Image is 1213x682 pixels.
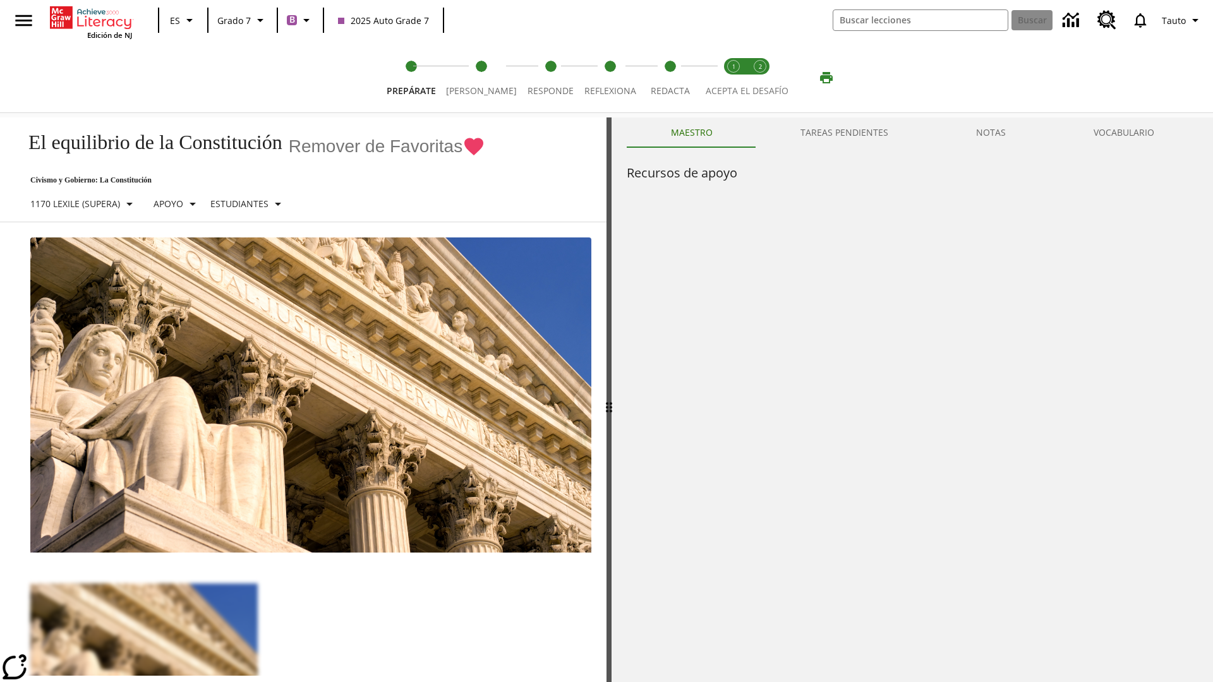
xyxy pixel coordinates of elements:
[338,14,429,27] span: 2025 Auto Grade 7
[377,43,446,112] button: Prepárate step 1 of 5
[606,117,612,682] div: Pulsa la tecla de intro o la barra espaciadora y luego presiona las flechas de derecha e izquierd...
[742,43,778,112] button: Acepta el desafío contesta step 2 of 2
[932,117,1049,148] button: NOTAS
[806,66,847,89] button: Imprimir
[30,197,120,210] p: 1170 Lexile (Supera)
[87,30,132,40] span: Edición de NJ
[528,85,574,97] span: Responde
[584,85,636,97] span: Reflexiona
[5,2,42,39] button: Abrir el menú lateral
[651,85,690,97] span: Redacta
[833,10,1008,30] input: Buscar campo
[436,43,527,112] button: Lee step 2 of 5
[1124,4,1157,37] a: Notificaciones
[148,193,205,215] button: Tipo de apoyo, Apoyo
[289,12,295,28] span: B
[15,176,485,185] p: Civismo y Gobierno: La Constitución
[205,193,291,215] button: Seleccionar estudiante
[715,43,752,112] button: Acepta el desafío lee step 1 of 2
[1157,9,1208,32] button: Perfil/Configuración
[756,117,932,148] button: TAREAS PENDIENTES
[212,9,273,32] button: Grado: Grado 7, Elige un grado
[163,9,203,32] button: Lenguaje: ES, Selecciona un idioma
[627,117,1198,148] div: Instructional Panel Tabs
[1090,3,1124,37] a: Centro de recursos, Se abrirá en una pestaña nueva.
[706,85,788,97] span: ACEPTA EL DESAFÍO
[1055,3,1090,38] a: Centro de información
[446,85,517,97] span: [PERSON_NAME]
[574,43,646,112] button: Reflexiona step 4 of 5
[1049,117,1198,148] button: VOCABULARIO
[387,85,436,97] span: Prepárate
[289,135,485,157] button: Remover de Favoritas - El equilibrio de la Constitución
[612,117,1213,682] div: activity
[25,193,142,215] button: Seleccione Lexile, 1170 Lexile (Supera)
[759,63,762,71] text: 2
[282,9,319,32] button: Boost El color de la clase es morado/púrpura. Cambiar el color de la clase.
[627,117,756,148] button: Maestro
[627,163,1198,183] h6: Recursos de apoyo
[289,136,462,157] span: Remover de Favoritas
[732,63,735,71] text: 1
[15,131,282,154] h1: El equilibrio de la Constitución
[1162,14,1186,27] span: Tauto
[217,14,251,27] span: Grado 7
[50,4,132,40] div: Portada
[170,14,180,27] span: ES
[517,43,584,112] button: Responde step 3 of 5
[30,237,591,553] img: El edificio del Tribunal Supremo de Estados Unidos ostenta la frase "Igualdad de justicia bajo la...
[154,197,183,210] p: Apoyo
[636,43,704,112] button: Redacta step 5 of 5
[210,197,269,210] p: Estudiantes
